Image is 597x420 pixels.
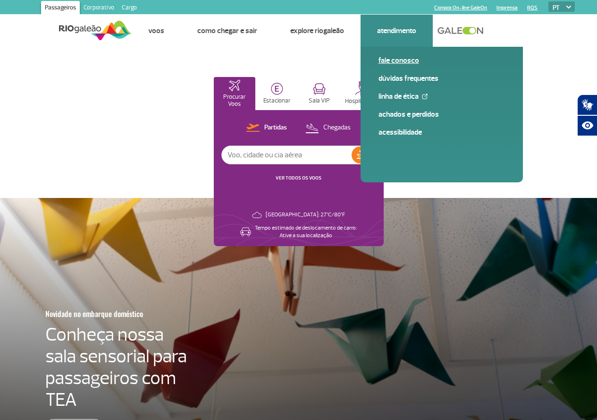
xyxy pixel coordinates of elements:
[309,97,330,104] p: Sala VIP
[266,211,345,219] p: [GEOGRAPHIC_DATA]: 27°C/80°F
[244,122,290,134] button: Partidas
[263,97,291,104] p: Estacionar
[378,127,505,137] a: Acessibilidade
[355,81,370,95] img: hospitality.svg
[222,146,352,164] input: Voo, cidade ou cia aérea
[378,91,505,102] a: Linha de Ética
[378,73,505,84] a: Dúvidas Frequentes
[271,83,283,95] img: carParkingHome.svg
[219,94,251,108] p: Procurar Voos
[422,94,428,99] img: External Link Icon
[197,26,257,35] a: Como chegar e sair
[45,324,195,411] h4: Conheça nossa sala sensorial para passageiros com TEA
[41,1,80,16] a: Passageiros
[80,1,118,16] a: Corporativo
[303,122,353,134] button: Chegadas
[577,115,597,136] button: Abrir recursos assistivos.
[378,109,505,120] a: Achados e Perdidos
[341,77,384,110] button: Hospitalidade
[45,304,203,324] h3: Novidade no embarque doméstico
[148,26,164,35] a: Voos
[214,77,255,110] button: Procurar Voos
[255,224,357,240] p: Tempo estimado de deslocamento de carro: Ative a sua localização
[377,26,416,35] a: Atendimento
[345,98,380,105] p: Hospitalidade
[577,94,597,115] button: Abrir tradutor de língua de sinais.
[276,175,321,181] a: VER TODOS OS VOOS
[290,26,344,35] a: Explore RIOgaleão
[229,80,240,91] img: airplaneHomeActive.svg
[264,123,287,132] p: Partidas
[323,123,351,132] p: Chegadas
[577,94,597,136] div: Plugin de acessibilidade da Hand Talk.
[496,5,518,11] a: Imprensa
[273,174,324,182] button: VER TODOS OS VOOS
[313,83,326,95] img: vipRoom.svg
[256,77,298,110] button: Estacionar
[434,5,487,11] a: Compra On-line GaleOn
[527,5,538,11] a: RQS
[118,1,141,16] a: Cargo
[378,55,505,66] a: Fale conosco
[299,77,340,110] button: Sala VIP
